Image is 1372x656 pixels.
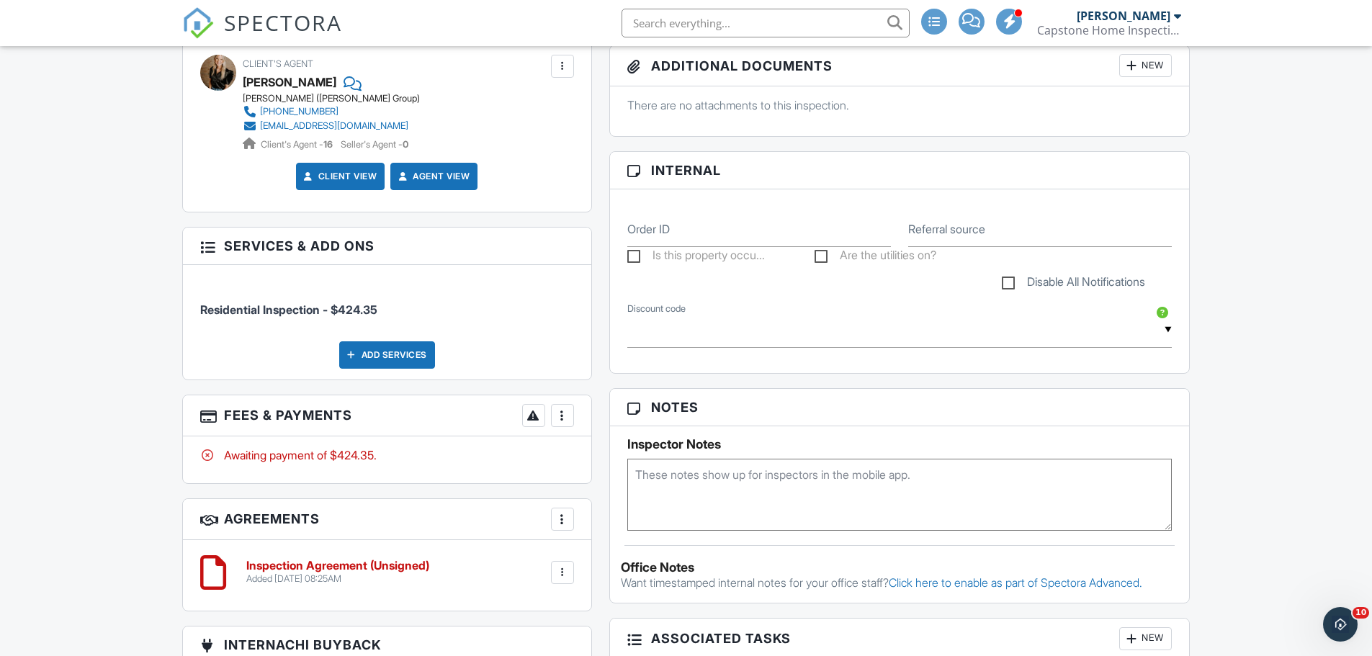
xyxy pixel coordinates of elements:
[627,302,686,315] label: Discount code
[627,221,670,237] label: Order ID
[1002,275,1145,293] label: Disable All Notifications
[260,120,408,132] div: [EMAIL_ADDRESS][DOMAIN_NAME]
[815,248,936,266] label: Are the utilities on?
[651,629,791,648] span: Associated Tasks
[1353,607,1369,619] span: 10
[610,45,1190,86] h3: Additional Documents
[243,119,408,133] a: [EMAIL_ADDRESS][DOMAIN_NAME]
[246,560,429,572] h6: Inspection Agreement (Unsigned)
[403,139,408,150] strong: 0
[1323,607,1358,642] iframe: Intercom live chat
[246,560,429,585] a: Inspection Agreement (Unsigned) Added [DATE] 08:25AM
[224,7,342,37] span: SPECTORA
[889,575,1142,590] a: Click here to enable as part of Spectora Advanced.
[610,389,1190,426] h3: Notes
[261,139,335,150] span: Client's Agent -
[200,447,574,463] div: Awaiting payment of $424.35.
[243,58,313,69] span: Client's Agent
[323,139,333,150] strong: 16
[339,341,435,369] div: Add Services
[1119,54,1172,77] div: New
[610,152,1190,189] h3: Internal
[908,221,985,237] label: Referral source
[395,169,470,184] a: Agent View
[627,248,765,266] label: Is this property occupied?
[1037,23,1181,37] div: Capstone Home Inspections LLC
[243,93,420,104] div: [PERSON_NAME] ([PERSON_NAME] Group)
[183,395,591,436] h3: Fees & Payments
[243,71,336,93] a: [PERSON_NAME]
[183,499,591,540] h3: Agreements
[243,104,408,119] a: [PHONE_NUMBER]
[341,139,408,150] span: Seller's Agent -
[621,560,1179,575] div: Office Notes
[182,7,214,39] img: The Best Home Inspection Software - Spectora
[260,106,338,117] div: [PHONE_NUMBER]
[200,302,377,317] span: Residential Inspection - $424.35
[183,228,591,265] h3: Services & Add ons
[182,19,342,50] a: SPECTORA
[1077,9,1170,23] div: [PERSON_NAME]
[621,575,1179,590] p: Want timestamped internal notes for your office staff?
[200,276,574,329] li: Service: Residential Inspection
[622,9,910,37] input: Search everything...
[301,169,377,184] a: Client View
[1119,627,1172,650] div: New
[627,437,1173,451] h5: Inspector Notes
[246,573,429,585] div: Added [DATE] 08:25AM
[627,97,1173,113] p: There are no attachments to this inspection.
